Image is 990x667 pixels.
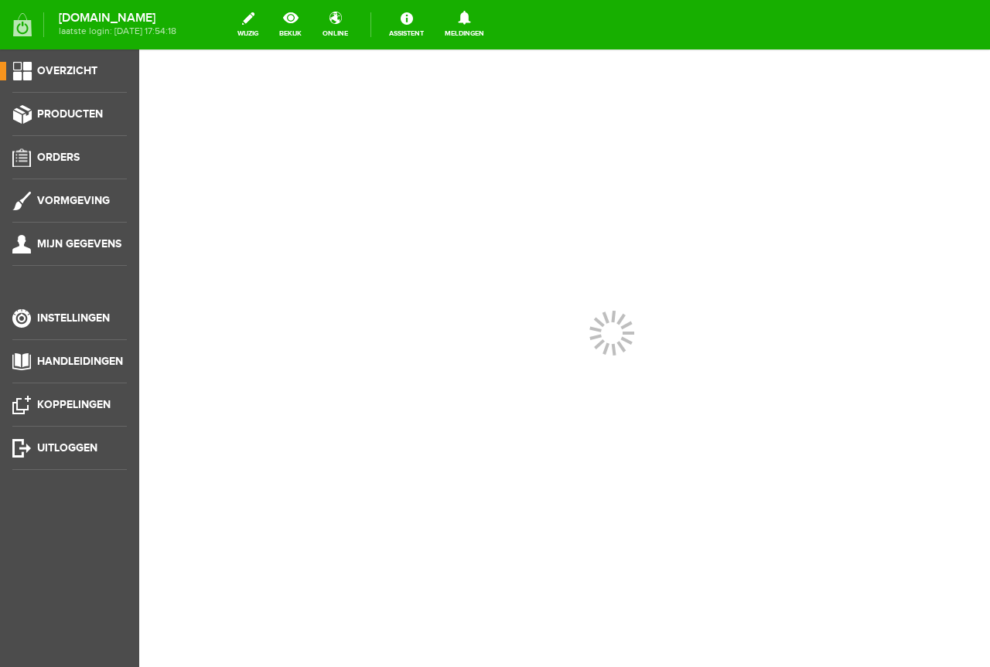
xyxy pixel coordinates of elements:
[380,8,433,42] a: Assistent
[37,441,97,454] span: Uitloggen
[59,14,176,22] strong: [DOMAIN_NAME]
[37,151,80,164] span: Orders
[37,355,123,368] span: Handleidingen
[37,194,110,207] span: Vormgeving
[313,8,357,42] a: online
[37,237,121,250] span: Mijn gegevens
[270,8,311,42] a: bekijk
[37,64,97,77] span: Overzicht
[435,8,493,42] a: Meldingen
[37,398,111,411] span: Koppelingen
[59,27,176,36] span: laatste login: [DATE] 17:54:18
[37,311,110,325] span: Instellingen
[228,8,268,42] a: wijzig
[37,107,103,121] span: Producten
